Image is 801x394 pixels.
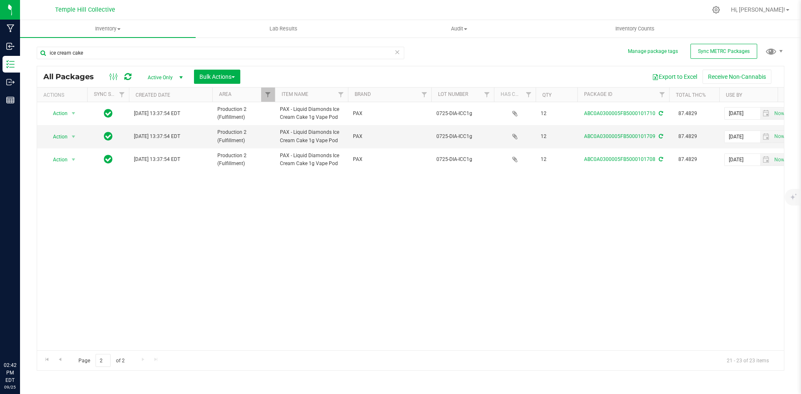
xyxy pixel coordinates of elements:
span: Action [45,108,68,119]
span: Set Current date [772,154,786,166]
span: 0725-DIA-ICC1g [436,156,489,163]
span: Clear [394,47,400,58]
span: PAX [353,133,426,141]
p: 09/25 [4,384,16,390]
th: Has COA [494,88,536,102]
a: Filter [655,88,669,102]
span: PAX - Liquid Diamonds Ice Cream Cake 1g Vape Pod [280,105,343,121]
span: select [68,131,79,143]
iframe: Resource center unread badge [25,326,35,336]
a: Filter [261,88,275,102]
a: Created Date [136,92,170,98]
a: Audit [371,20,547,38]
span: 87.4829 [674,108,701,120]
a: Total THC% [676,92,706,98]
span: 21 - 23 of 23 items [720,354,776,366]
span: All Packages [43,72,102,81]
span: In Sync [104,108,113,119]
span: Set Current date [772,108,786,120]
a: Item Name [282,91,308,97]
span: 12 [541,133,572,141]
a: Sync Status [94,91,126,97]
span: 12 [541,110,572,118]
span: select [772,131,786,143]
span: PAX - Liquid Diamonds Ice Cream Cake 1g Vape Pod [280,128,343,144]
span: PAX - Liquid Diamonds Ice Cream Cake 1g Vape Pod [280,152,343,168]
span: Bulk Actions [199,73,235,80]
span: select [68,154,79,166]
span: [DATE] 13:37:54 EDT [134,110,180,118]
inline-svg: Inbound [6,42,15,50]
span: Sync METRC Packages [698,48,750,54]
div: Actions [43,92,84,98]
inline-svg: Inventory [6,60,15,68]
span: select [68,108,79,119]
button: Bulk Actions [194,70,240,84]
button: Sync METRC Packages [690,44,757,59]
inline-svg: Outbound [6,78,15,86]
a: Inventory Counts [547,20,723,38]
span: 0725-DIA-ICC1g [436,110,489,118]
span: Production 2 (Fulfillment) [217,128,270,144]
span: 87.4829 [674,130,701,143]
div: Manage settings [711,6,721,14]
span: select [772,154,786,166]
span: Temple Hill Collective [55,6,115,13]
a: Go to the first page [41,354,53,365]
span: Lab Results [258,25,309,33]
span: Audit [372,25,547,33]
span: Sync from Compliance System [657,133,663,139]
a: Lot Number [438,91,468,97]
p: 02:42 PM EDT [4,361,16,384]
a: Qty [542,92,552,98]
span: Sync from Compliance System [657,110,663,116]
span: [DATE] 13:37:54 EDT [134,156,180,163]
a: Use By [726,92,742,98]
a: Lab Results [196,20,371,38]
span: Inventory Counts [604,25,666,33]
input: 2 [96,354,111,367]
button: Manage package tags [628,48,678,55]
inline-svg: Manufacturing [6,24,15,33]
span: 87.4829 [674,153,701,166]
a: Inventory [20,20,196,38]
span: Action [45,154,68,166]
a: Filter [418,88,431,102]
span: Action [45,131,68,143]
a: ABC0A0300005FB5000101708 [584,156,655,162]
span: select [772,108,786,119]
span: select [760,131,772,143]
a: Package ID [584,91,612,97]
span: Sync from Compliance System [657,156,663,162]
span: In Sync [104,153,113,165]
span: In Sync [104,130,113,142]
span: Page of 2 [71,354,131,367]
a: ABC0A0300005FB5000101710 [584,110,655,116]
iframe: Resource center [8,327,33,352]
a: ABC0A0300005FB5000101709 [584,133,655,139]
a: Filter [334,88,348,102]
span: 0725-DIA-ICC1g [436,133,489,141]
span: Set Current date [772,130,786,143]
span: PAX [353,110,426,118]
span: Production 2 (Fulfillment) [217,152,270,168]
a: Brand [355,91,371,97]
a: Filter [115,88,129,102]
span: [DATE] 13:37:54 EDT [134,133,180,141]
span: Production 2 (Fulfillment) [217,105,270,121]
input: Search Package ID, Item Name, SKU, Lot or Part Number... [37,47,404,59]
span: Inventory [20,25,196,33]
a: Go to the previous page [54,354,66,365]
span: PAX [353,156,426,163]
a: Filter [480,88,494,102]
span: select [760,154,772,166]
a: Area [219,91,232,97]
a: Filter [522,88,536,102]
button: Receive Non-Cannabis [703,70,771,84]
span: Hi, [PERSON_NAME]! [731,6,785,13]
button: Export to Excel [647,70,703,84]
span: select [760,108,772,119]
span: 12 [541,156,572,163]
inline-svg: Reports [6,96,15,104]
